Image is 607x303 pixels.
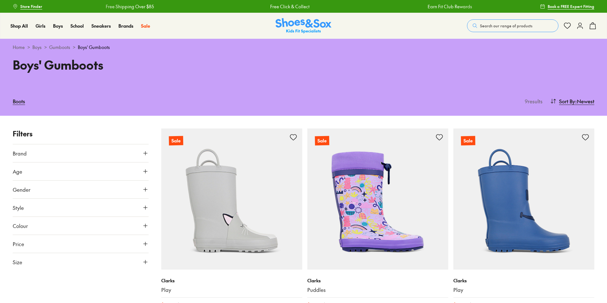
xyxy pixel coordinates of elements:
a: Puddles [307,286,448,293]
p: 9 results [522,97,543,105]
p: Clarks [161,277,302,284]
a: Girls [36,23,45,29]
a: Sale [307,128,448,270]
span: Brand [13,149,27,157]
span: : Newest [575,97,594,105]
span: Style [13,204,24,211]
button: Colour [13,217,149,235]
button: Style [13,199,149,217]
a: Book a FREE Expert Fitting [540,1,594,12]
a: Play [161,286,302,293]
span: Boys' Gumboots [78,44,110,51]
span: Search our range of products [480,23,532,29]
button: Size [13,253,149,271]
a: Free Click & Collect [270,3,309,10]
span: Sort By [559,97,575,105]
a: Gumboots [49,44,70,51]
a: Brands [118,23,133,29]
span: Book a FREE Expert Fitting [548,3,594,9]
p: Clarks [453,277,594,284]
img: SNS_Logo_Responsive.svg [276,18,331,34]
a: Boots [13,94,25,108]
button: Age [13,162,149,180]
a: Free Shipping Over $85 [105,3,154,10]
span: Gender [13,186,30,193]
button: Search our range of products [467,19,558,32]
a: Boys [32,44,42,51]
button: Price [13,235,149,253]
span: Colour [13,222,28,230]
a: Sale [161,128,302,270]
button: Gender [13,181,149,198]
p: Filters [13,128,149,139]
div: > > > [13,44,594,51]
span: Price [13,240,24,248]
span: Store Finder [20,3,42,9]
a: Sneakers [91,23,111,29]
p: Sale [169,136,183,146]
p: Clarks [307,277,448,284]
a: Sale [453,128,594,270]
a: Shoes & Sox [276,18,331,34]
a: Earn Fit Club Rewards [427,3,472,10]
a: Shop All [10,23,28,29]
a: Sale [141,23,150,29]
a: Home [13,44,25,51]
button: Brand [13,144,149,162]
button: Sort By:Newest [550,94,594,108]
a: School [70,23,84,29]
p: Sale [315,136,329,146]
p: Sale [461,136,475,146]
a: Play [453,286,594,293]
span: Size [13,258,22,266]
span: Age [13,168,22,175]
h1: Boys' Gumboots [13,56,296,74]
a: Boys [53,23,63,29]
a: Store Finder [13,1,42,12]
